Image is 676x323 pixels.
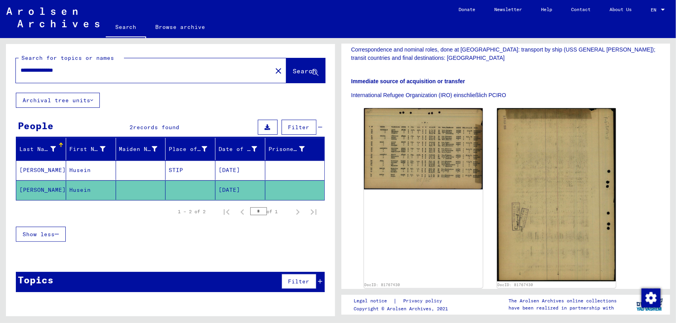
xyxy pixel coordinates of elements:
button: Filter [282,120,316,135]
mat-label: Search for topics or names [21,54,114,61]
div: Place of Birth [169,145,207,153]
button: First page [219,204,234,220]
div: Prisoner # [268,145,305,153]
div: Maiden Name [119,143,168,155]
div: First Name [69,145,106,153]
b: Immediate source of acquisition or transfer [351,78,465,84]
mat-header-cell: Last Name [16,138,66,160]
div: 1 – 2 of 2 [178,208,206,215]
span: Filter [288,124,310,131]
span: 2 [129,124,133,131]
div: People [18,118,53,133]
button: Clear [270,63,286,78]
mat-header-cell: Place of Birth [166,138,215,160]
span: EN [651,7,659,13]
div: of 1 [250,208,290,215]
div: Date of Birth [219,145,257,153]
span: records found [133,124,179,131]
a: Search [106,17,146,38]
mat-icon: close [274,66,283,76]
div: Topics [18,273,53,287]
div: Change consent [641,288,660,307]
div: Last Name [19,143,66,155]
mat-cell: STIP [166,161,215,180]
img: 002.jpg [497,108,616,281]
mat-header-cell: Date of Birth [215,138,265,160]
a: DocID: 81767430 [364,283,400,287]
div: Date of Birth [219,143,267,155]
button: Show less [16,227,66,242]
p: International Refugee Organization (IRO) einschließlich PCIRO [351,91,661,99]
div: Place of Birth [169,143,217,155]
div: First Name [69,143,116,155]
button: Search [286,58,325,83]
mat-header-cell: Prisoner # [265,138,324,160]
p: have been realized in partnership with [508,304,617,312]
mat-header-cell: Maiden Name [116,138,166,160]
mat-cell: [PERSON_NAME] [16,180,66,200]
span: Search [293,67,317,75]
img: Arolsen_neg.svg [6,8,99,27]
p: The Arolsen Archives online collections [508,297,617,304]
a: Privacy policy [397,297,451,305]
div: Prisoner # [268,143,315,155]
img: Change consent [642,289,661,308]
img: 001.jpg [364,108,483,189]
a: Browse archive [146,17,215,36]
mat-header-cell: First Name [66,138,116,160]
mat-cell: [DATE] [215,180,265,200]
mat-cell: Husein [66,180,116,200]
a: Legal notice [354,297,393,305]
a: DocID: 81767430 [497,283,533,287]
button: Archival tree units [16,93,100,108]
button: Previous page [234,204,250,220]
div: | [354,297,451,305]
span: Show less [23,231,55,238]
p: Correspondence and nominal roles, done at [GEOGRAPHIC_DATA]: transport by ship (USS GENERAL [PERS... [351,46,661,62]
div: Last Name [19,145,56,153]
img: yv_logo.png [635,294,665,314]
button: Last page [306,204,322,220]
div: Maiden Name [119,145,158,153]
mat-cell: Husein [66,161,116,180]
mat-cell: [PERSON_NAME] [16,161,66,180]
p: Copyright © Arolsen Archives, 2021 [354,305,451,312]
mat-cell: [DATE] [215,161,265,180]
button: Next page [290,204,306,220]
span: Filter [288,278,310,285]
button: Filter [282,274,316,289]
